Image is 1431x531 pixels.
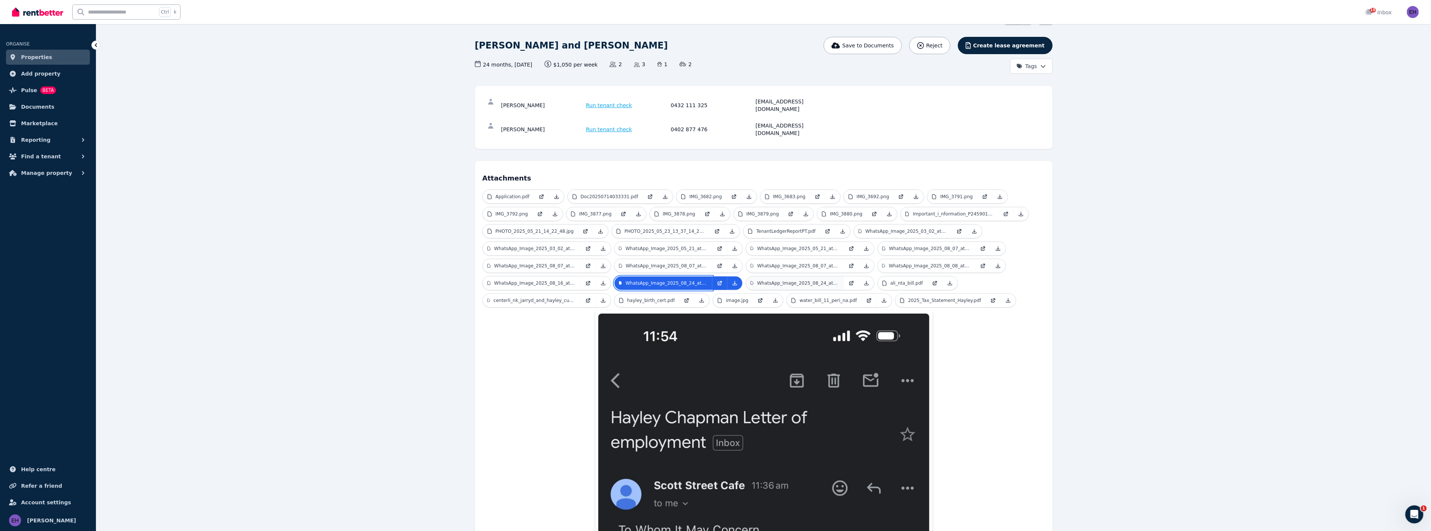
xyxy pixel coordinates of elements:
a: Open in new Tab [581,259,596,273]
a: Download Attachment [727,242,742,255]
a: Open in new Tab [867,207,882,221]
p: WhatsApp_Image_2025_08_07_at_[DATE].jpeg [494,263,576,269]
h4: Attachments [483,168,1045,184]
span: BETA [40,86,56,94]
a: Open in new Tab [999,207,1014,221]
p: WhatsApp_Image_2025_08_16_at_[DATE].jpeg [494,280,576,286]
p: TenantLedgerReportPT.pdf [756,228,816,234]
p: image.jpg [726,297,748,303]
p: IMG_3879.png [747,211,779,217]
span: [PERSON_NAME] [27,516,76,525]
p: centerli_nk_jarryd_and_hayley_custody_agrrement.pdf [493,297,576,303]
p: IMG_3692.png [857,194,889,200]
a: Download Attachment [742,190,757,203]
button: Reject [909,37,950,54]
span: Marketplace [21,119,58,128]
a: Download Attachment [596,259,611,273]
a: Download Attachment [727,276,742,290]
a: PulseBETA [6,83,90,98]
p: water_bill_11_peri_na.pdf [800,297,857,303]
span: Manage property [21,168,72,178]
a: WhatsApp_Image_2025_08_07_at_[DATE].jpeg [483,259,581,273]
a: Open in new Tab [616,207,631,221]
span: Properties [21,53,52,62]
span: Save to Documents [842,42,894,49]
button: Tags [1010,59,1053,74]
a: Account settings [6,495,90,510]
p: PHOTO_2025_05_21_14_22_48.jpg [496,228,574,234]
a: 2025_Tax_Statement_Hayley.pdf [895,294,986,307]
span: Find a tenant [21,152,61,161]
p: 2025_Tax_Statement_Hayley.pdf [908,297,981,303]
span: 1 [1421,505,1427,511]
span: Add property [21,69,61,78]
a: Open in new Tab [581,294,596,307]
div: [PERSON_NAME] [501,122,584,137]
a: Download Attachment [727,259,742,273]
a: Open in new Tab [976,242,991,255]
a: Important_i_nformation_P245901301.pdf [901,207,999,221]
img: Edy Hartono [1407,6,1419,18]
button: Save to Documents [824,37,902,54]
a: IMG_3792.png [483,207,533,221]
a: IMG_3682.png [677,190,726,203]
a: Download Attachment [549,190,564,203]
a: WhatsApp_Image_2025_05_21_at_14.17.17.jpeg [615,242,712,255]
a: Download Attachment [942,276,958,290]
a: Help centre [6,462,90,477]
div: 0402 877 476 [671,122,754,137]
a: Open in new Tab [581,242,596,255]
a: Download Attachment [1001,294,1016,307]
a: Open in new Tab [844,259,859,273]
span: ORGANISE [6,41,30,47]
a: Refer a friend [6,478,90,493]
h1: [PERSON_NAME] and [PERSON_NAME] [475,39,668,52]
span: Pulse [21,86,37,95]
span: $1,050 per week [545,61,598,68]
a: Download Attachment [991,259,1006,273]
p: IMG_3880.png [830,211,862,217]
span: Refer a friend [21,481,62,490]
span: Reject [926,42,942,49]
a: WhatsApp_Image_2025_08_08_at_19.25.48.jpeg [878,259,976,273]
p: Doc20250714033331.pdf [581,194,638,200]
a: IMG_3880.png [817,207,867,221]
p: WhatsApp_Image_2025_08_08_at_19.25.48.jpeg [889,263,971,269]
a: PHOTO_2025_05_23_13_37_14_2.jpg [612,225,710,238]
a: Open in new Tab [976,259,991,273]
a: Download Attachment [593,225,608,238]
a: IMG_3879.png [734,207,783,221]
a: Open in new Tab [783,207,798,221]
p: WhatsApp_Image_2025_08_07_at_14.26.16.jpeg [757,263,839,269]
span: Account settings [21,498,71,507]
a: Download Attachment [992,190,1008,203]
a: Download Attachment [991,242,1006,255]
a: Download Attachment [694,294,709,307]
a: Open in new Tab [534,190,549,203]
a: Open in new Tab [844,276,859,290]
a: Application.pdf [483,190,534,203]
p: WhatsApp_Image_2025_03_02_at_[DATE].jpeg [494,246,576,252]
a: WhatsApp_Image_2025_03_02_at_[DATE].jpeg [854,225,952,238]
button: Manage property [6,165,90,181]
a: IMG_3791.png [927,190,977,203]
p: WhatsApp_Image_2025_03_02_at_[DATE].jpeg [865,228,947,234]
a: WhatsApp_Image_2025_08_16_at_[DATE].jpeg [483,276,581,290]
a: Download Attachment [725,225,740,238]
a: Open in new Tab [533,207,548,221]
span: Create lease agreement [973,42,1045,49]
a: WhatsApp_Image_2025_08_07_at_14.26.16.jpeg [746,259,844,273]
a: WhatsApp_Image_2025_03_02_at_[DATE].jpeg [483,242,581,255]
p: Application.pdf [496,194,530,200]
a: Download Attachment [967,225,982,238]
span: 3 [634,61,645,68]
a: IMG_3877.png [566,207,616,221]
a: Open in new Tab [810,190,825,203]
span: 1 [657,61,668,68]
a: Download Attachment [596,242,611,255]
p: IMG_3791.png [940,194,973,200]
a: Download Attachment [798,207,813,221]
span: Tags [1017,62,1037,70]
a: WhatsApp_Image_2025_08_07_at_[DATE].jpeg [615,259,712,273]
span: Help centre [21,465,56,474]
